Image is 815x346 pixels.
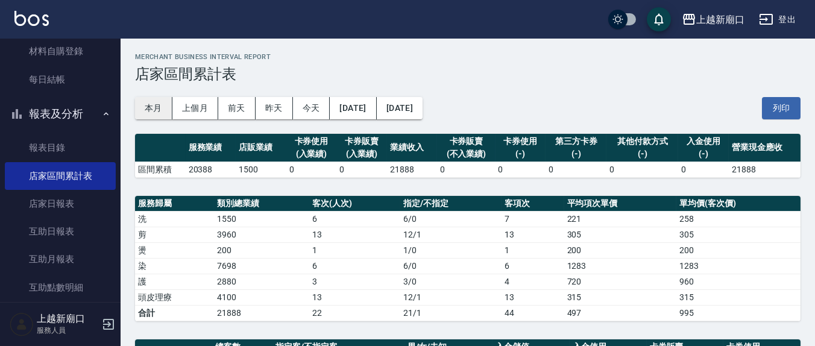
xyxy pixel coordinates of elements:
[5,190,116,218] a: 店家日報表
[676,227,801,242] td: 305
[5,98,116,130] button: 報表及分析
[676,196,801,212] th: 單均價(客次價)
[754,8,801,31] button: 登出
[564,227,676,242] td: 305
[387,162,438,177] td: 21888
[502,305,564,321] td: 44
[214,289,310,305] td: 4100
[564,274,676,289] td: 720
[400,258,502,274] td: 6 / 0
[236,134,286,162] th: 店販業績
[400,289,502,305] td: 12 / 1
[339,148,384,160] div: (入業績)
[5,134,116,162] a: 報表目錄
[135,196,214,212] th: 服務歸屬
[309,227,400,242] td: 13
[387,134,438,162] th: 業績收入
[609,148,675,160] div: (-)
[502,289,564,305] td: 13
[502,258,564,274] td: 6
[37,325,98,336] p: 服務人員
[400,305,502,321] td: 21/1
[186,134,236,162] th: 服務業績
[676,258,801,274] td: 1283
[546,162,606,177] td: 0
[214,242,310,258] td: 200
[502,211,564,227] td: 7
[309,242,400,258] td: 1
[729,162,801,177] td: 21888
[502,274,564,289] td: 4
[218,97,256,119] button: 前天
[135,134,801,178] table: a dense table
[135,242,214,258] td: 燙
[309,289,400,305] td: 13
[309,196,400,212] th: 客次(人次)
[564,305,676,321] td: 497
[677,7,749,32] button: 上越新廟口
[5,37,116,65] a: 材料自購登錄
[309,274,400,289] td: 3
[135,289,214,305] td: 頭皮理療
[135,305,214,321] td: 合計
[256,97,293,119] button: 昨天
[5,66,116,93] a: 每日結帳
[647,7,671,31] button: save
[309,305,400,321] td: 22
[676,211,801,227] td: 258
[135,196,801,321] table: a dense table
[496,162,546,177] td: 0
[609,135,675,148] div: 其他付款方式
[499,148,543,160] div: (-)
[549,135,603,148] div: 第三方卡券
[135,97,172,119] button: 本月
[437,162,495,177] td: 0
[135,53,801,61] h2: Merchant Business Interval Report
[135,162,186,177] td: 區間累積
[564,289,676,305] td: 315
[676,289,801,305] td: 315
[440,148,492,160] div: (不入業績)
[236,162,286,177] td: 1500
[5,301,116,329] a: 互助業績報表
[564,196,676,212] th: 平均項次單價
[135,227,214,242] td: 剪
[5,274,116,301] a: 互助點數明細
[214,227,310,242] td: 3960
[186,162,236,177] td: 20388
[377,97,423,119] button: [DATE]
[499,135,543,148] div: 卡券使用
[681,148,726,160] div: (-)
[339,135,384,148] div: 卡券販賣
[309,211,400,227] td: 6
[564,258,676,274] td: 1283
[286,162,337,177] td: 0
[400,211,502,227] td: 6 / 0
[502,242,564,258] td: 1
[336,162,387,177] td: 0
[676,305,801,321] td: 995
[309,258,400,274] td: 6
[135,211,214,227] td: 洗
[135,258,214,274] td: 染
[400,242,502,258] td: 1 / 0
[564,242,676,258] td: 200
[37,313,98,325] h5: 上越新廟口
[5,162,116,190] a: 店家區間累計表
[5,245,116,273] a: 互助月報表
[762,97,801,119] button: 列印
[214,211,310,227] td: 1550
[172,97,218,119] button: 上個月
[10,312,34,336] img: Person
[696,12,744,27] div: 上越新廟口
[135,274,214,289] td: 護
[214,274,310,289] td: 2880
[502,227,564,242] td: 13
[5,218,116,245] a: 互助日報表
[289,135,334,148] div: 卡券使用
[214,305,310,321] td: 21888
[440,135,492,148] div: 卡券販賣
[135,66,801,83] h3: 店家區間累計表
[606,162,678,177] td: 0
[289,148,334,160] div: (入業績)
